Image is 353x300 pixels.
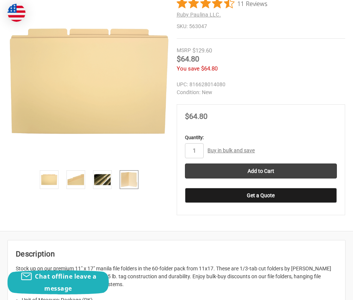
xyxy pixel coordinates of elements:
[177,81,345,88] dd: 816628014080
[185,134,337,141] label: Quantity:
[16,265,337,288] p: Stock up on our premium 11" x 17" manila file folders in the 60-folder pack from 11x17. These are...
[177,22,345,30] dd: 563047
[177,54,199,63] span: $64.80
[35,272,96,292] span: Chat offline leave a message
[185,163,337,178] input: Add to Cart
[185,112,207,121] span: $64.80
[41,171,57,188] img: 11x17 Manila Filing Folder (60 per Package)
[121,171,137,188] img: 11x17 Manila Filing Folder (60 per Package)
[177,81,188,88] dt: UPC:
[177,65,200,72] span: You save
[177,88,200,96] dt: Condition:
[177,22,188,30] dt: SKU:
[8,270,109,294] button: Chat offline leave a message
[8,4,26,22] img: duty and tax information for United States
[16,248,337,259] h2: Description
[177,88,345,96] dd: New
[185,188,337,203] button: Get a Quote
[177,46,191,54] div: MSRP
[68,171,84,188] img: 11x17 Manila Filing Folder (60 per Package)
[291,280,353,300] iframe: Google Customer Reviews
[94,171,111,188] img: 11”x17” Filing Folders (563047) Manila
[207,147,255,153] a: Buy in bulk and save
[201,65,218,72] span: $64.80
[177,12,221,18] a: Ruby Paulina LLC.
[192,47,212,54] span: $129.60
